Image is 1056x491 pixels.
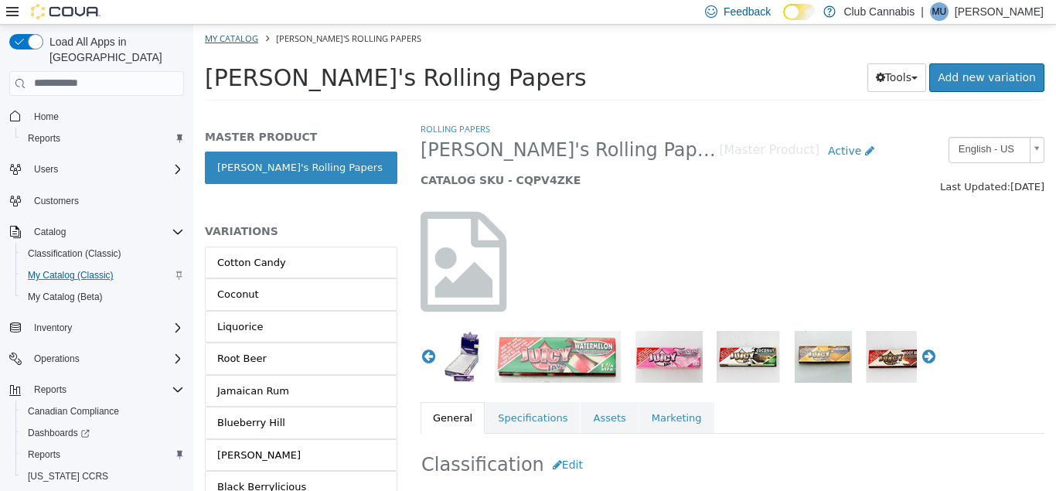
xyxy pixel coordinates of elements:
span: Reports [22,445,184,464]
span: [DATE] [817,156,851,168]
button: My Catalog (Beta) [15,286,190,308]
div: Blueberry Hill [24,390,92,406]
a: My Catalog (Classic) [22,266,120,285]
div: Coconut [24,262,66,278]
div: Mavis Upson [930,2,949,21]
span: English - US [756,113,830,137]
span: Reports [28,132,60,145]
span: Users [34,163,58,176]
span: Reports [34,384,66,396]
span: Users [28,160,184,179]
button: Next [727,324,743,339]
span: My Catalog (Classic) [22,266,184,285]
h5: VARIATIONS [12,199,204,213]
a: Specifications [292,377,387,410]
a: General [227,377,291,410]
a: [US_STATE] CCRS [22,467,114,486]
button: Reports [15,128,190,149]
span: Reports [28,448,60,461]
span: Canadian Compliance [28,405,119,418]
span: Canadian Compliance [22,402,184,421]
span: Active [635,120,668,132]
div: Cotton Candy [24,230,93,246]
span: Catalog [34,226,66,238]
a: Reports [22,445,66,464]
span: Home [28,107,184,126]
button: Catalog [3,221,190,243]
span: Customers [34,195,79,207]
a: Assets [387,377,445,410]
span: Operations [34,353,80,365]
a: Add new variation [736,39,851,67]
a: Marketing [446,377,521,410]
button: Inventory [28,319,78,337]
a: Customers [28,192,85,210]
a: My Catalog (Beta) [22,288,109,306]
h5: MASTER PRODUCT [12,105,204,119]
small: [Master Product] [526,120,626,132]
button: Operations [3,348,190,370]
span: My Catalog (Classic) [28,269,114,281]
button: My Catalog (Classic) [15,264,190,286]
span: Inventory [34,322,72,334]
p: [PERSON_NAME] [955,2,1044,21]
a: Reports [22,129,66,148]
span: Feedback [724,4,771,19]
button: [US_STATE] CCRS [15,465,190,487]
a: Home [28,107,65,126]
div: Liquorice [24,295,70,310]
p: Club Cannabis [843,2,915,21]
span: [PERSON_NAME]'s Rolling Papers [83,8,228,19]
button: Tools [674,39,734,67]
span: Dashboards [28,427,90,439]
button: Reports [3,379,190,401]
div: Root Beer [24,326,73,342]
button: Home [3,105,190,128]
a: Dashboards [15,422,190,444]
span: Customers [28,191,184,210]
span: Operations [28,349,184,368]
div: Jamaican Rum [24,359,96,374]
button: Inventory [3,317,190,339]
span: My Catalog (Beta) [28,291,103,303]
button: Classification (Classic) [15,243,190,264]
span: Dark Mode [783,20,784,21]
a: English - US [755,112,851,138]
button: Catalog [28,223,72,241]
button: Previous [227,324,243,339]
div: [PERSON_NAME] [24,423,107,438]
button: Operations [28,349,86,368]
span: MU [932,2,947,21]
span: Reports [28,380,184,399]
button: Reports [28,380,73,399]
span: My Catalog (Beta) [22,288,184,306]
a: Classification (Classic) [22,244,128,263]
input: Dark Mode [783,4,816,20]
a: Dashboards [22,424,96,442]
span: Last Updated: [747,156,817,168]
a: Canadian Compliance [22,402,125,421]
button: Reports [15,444,190,465]
span: [PERSON_NAME]'s Rolling Papers [12,39,393,66]
span: Load All Apps in [GEOGRAPHIC_DATA] [43,34,184,65]
button: Edit [351,426,398,455]
span: Catalog [28,223,184,241]
button: Customers [3,189,190,212]
a: My Catalog [12,8,65,19]
h2: Classification [228,426,850,455]
a: Rolling Papers [227,98,297,110]
span: Inventory [28,319,184,337]
div: Black Berrylicious [24,455,113,470]
span: Home [34,111,59,123]
span: [US_STATE] CCRS [28,470,108,482]
img: Cova [31,4,100,19]
button: Users [3,159,190,180]
span: Classification (Classic) [28,247,121,260]
span: Washington CCRS [22,467,184,486]
button: Users [28,160,64,179]
span: Classification (Classic) [22,244,184,263]
span: Reports [22,129,184,148]
h5: CATALOG SKU - CQPV4ZKE [227,148,690,162]
button: Canadian Compliance [15,401,190,422]
a: [PERSON_NAME]'s Rolling Papers [12,127,204,159]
